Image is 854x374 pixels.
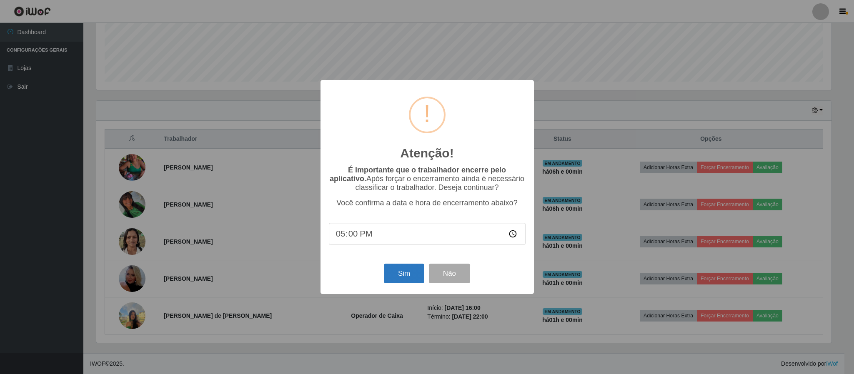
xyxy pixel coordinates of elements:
[330,166,506,183] b: É importante que o trabalhador encerre pelo aplicativo.
[329,166,526,192] p: Após forçar o encerramento ainda é necessário classificar o trabalhador. Deseja continuar?
[384,264,424,283] button: Sim
[329,199,526,207] p: Você confirma a data e hora de encerramento abaixo?
[400,146,453,161] h2: Atenção!
[429,264,470,283] button: Não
